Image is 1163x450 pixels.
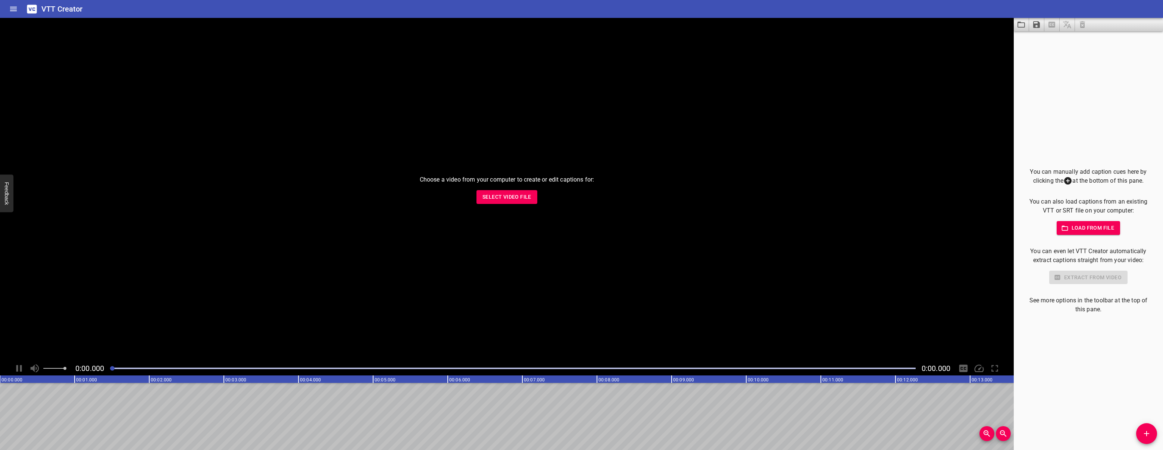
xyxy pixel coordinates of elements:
[1032,20,1041,29] svg: Save captions to file
[922,364,950,373] span: Video Duration
[524,377,545,383] text: 00:07.000
[598,377,619,383] text: 00:08.000
[956,361,970,375] div: Hide/Show Captions
[996,426,1011,441] button: Zoom Out
[979,426,994,441] button: Zoom In
[1063,223,1114,233] span: Load from file
[420,175,594,184] p: Choose a video from your computer to create or edit captions for:
[673,377,694,383] text: 00:09.000
[1026,296,1151,314] p: See more options in the toolbar at the top of this pane.
[1029,18,1044,31] button: Save captions to file
[822,377,843,383] text: 00:11.000
[988,361,1002,375] div: Toggle Full Screen
[476,190,537,204] button: Select Video File
[1017,20,1026,29] svg: Load captions from file
[1026,167,1151,186] p: You can manually add caption cues here by clicking the at the bottom of this pane.
[972,361,986,375] div: Playback Speed
[1026,271,1151,284] div: Select a video in the pane to the left to use this feature
[449,377,470,383] text: 00:06.000
[1026,247,1151,265] p: You can even let VTT Creator automatically extract captions straight from your video:
[225,377,246,383] text: 00:03.000
[75,364,104,373] span: Current Time
[300,377,321,383] text: 00:04.000
[1057,221,1120,235] button: Load from file
[1014,18,1029,31] button: Load captions from file
[897,377,918,383] text: 00:12.000
[110,368,916,369] div: Play progress
[1026,197,1151,215] p: You can also load captions from an existing VTT or SRT file on your computer:
[748,377,769,383] text: 00:10.000
[151,377,172,383] text: 00:02.000
[482,192,531,202] span: Select Video File
[1136,423,1157,444] button: Add Cue
[1060,18,1075,31] span: Add some captions below, then you can translate them.
[1,377,22,383] text: 00:00.000
[1044,18,1060,31] span: Select a video in the pane to the left, then you can automatically extract captions.
[972,377,992,383] text: 00:13.000
[41,3,83,15] h6: VTT Creator
[375,377,396,383] text: 00:05.000
[76,377,97,383] text: 00:01.000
